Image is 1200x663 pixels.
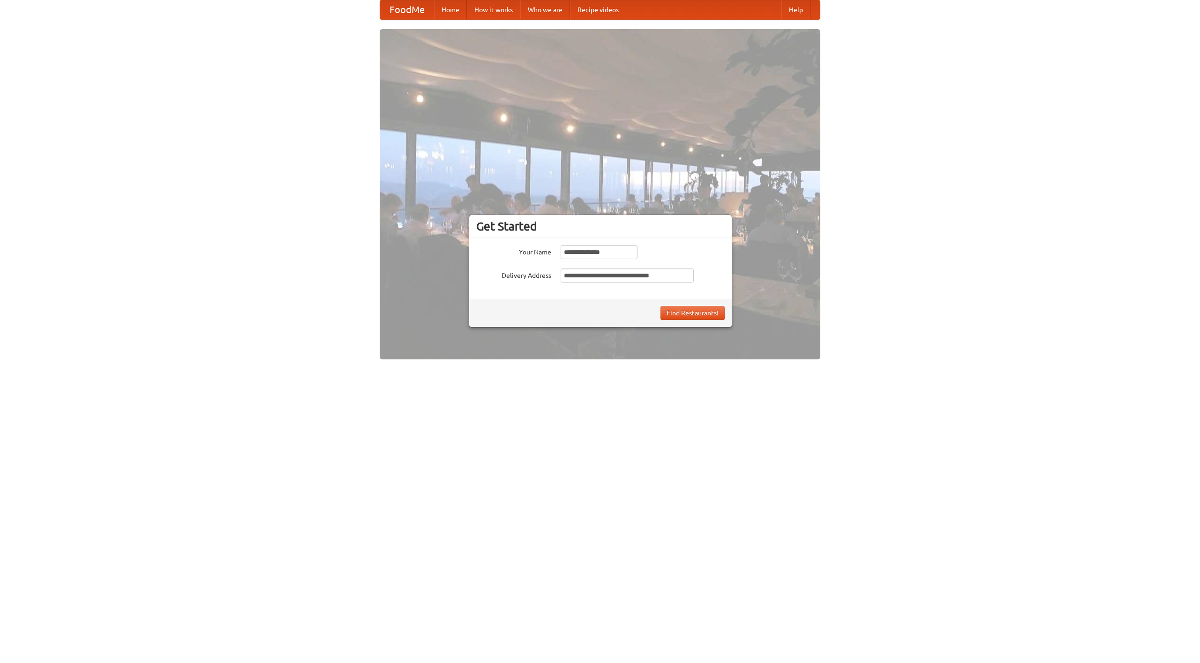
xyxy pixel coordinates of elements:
a: Help [781,0,810,19]
a: Home [434,0,467,19]
h3: Get Started [476,219,725,233]
a: FoodMe [380,0,434,19]
button: Find Restaurants! [660,306,725,320]
label: Delivery Address [476,268,551,280]
a: Who we are [520,0,570,19]
a: How it works [467,0,520,19]
label: Your Name [476,245,551,257]
a: Recipe videos [570,0,626,19]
